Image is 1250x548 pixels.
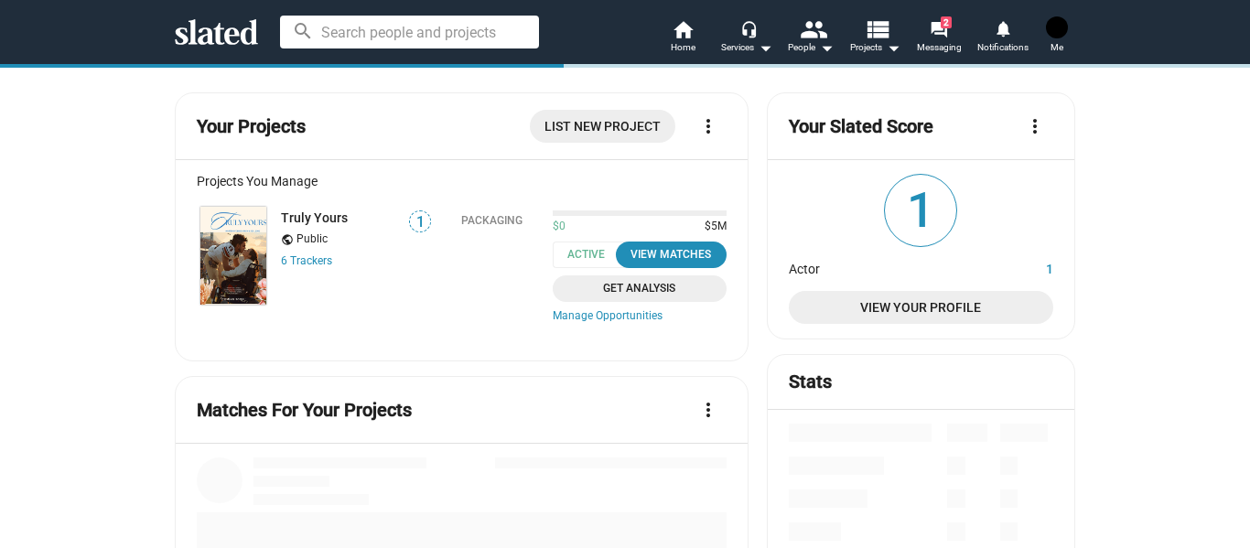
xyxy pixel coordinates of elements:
[885,175,956,246] span: 1
[280,16,539,48] input: Search people and projects
[930,20,947,38] mat-icon: forum
[672,18,694,40] mat-icon: home
[651,18,715,59] a: Home
[1046,16,1068,38] img: Jessica Frew
[971,18,1035,59] a: Notifications
[994,19,1011,37] mat-icon: notifications
[564,279,716,298] span: Get Analysis
[553,309,727,324] a: Manage Opportunities
[553,242,630,268] span: Active
[789,370,832,394] mat-card-title: Stats
[197,398,412,423] mat-card-title: Matches For Your Projects
[553,220,566,234] span: $0
[671,37,695,59] span: Home
[1024,115,1046,137] mat-icon: more_vert
[327,254,332,267] span: s
[843,18,907,59] button: Projects
[754,37,776,59] mat-icon: arrow_drop_down
[200,207,266,305] img: Truly Yours
[985,257,1053,276] dd: 1
[697,115,719,137] mat-icon: more_vert
[789,257,985,276] dt: Actor
[800,16,826,42] mat-icon: people
[721,37,772,59] div: Services
[788,37,834,59] div: People
[977,37,1029,59] span: Notifications
[864,16,890,42] mat-icon: view_list
[197,114,306,139] mat-card-title: Your Projects
[815,37,837,59] mat-icon: arrow_drop_down
[197,174,727,188] div: Projects You Manage
[461,214,523,227] div: Packaging
[740,20,757,37] mat-icon: headset_mic
[281,210,348,225] a: Truly Yours
[530,110,675,143] a: List New Project
[410,213,430,231] span: 1
[715,18,779,59] button: Services
[779,18,843,59] button: People
[1035,13,1079,60] button: Jessica FrewMe
[296,232,328,247] span: Public
[789,114,933,139] mat-card-title: Your Slated Score
[197,203,270,308] a: Truly Yours
[544,110,661,143] span: List New Project
[627,245,716,264] div: View Matches
[616,242,727,268] button: View Matches
[917,37,962,59] span: Messaging
[882,37,904,59] mat-icon: arrow_drop_down
[1051,37,1063,59] span: Me
[941,16,952,28] span: 2
[281,254,332,267] a: 6 Trackers
[697,220,727,234] span: $5M
[907,18,971,59] a: 2Messaging
[697,399,719,421] mat-icon: more_vert
[789,291,1053,324] a: View Your Profile
[553,275,727,302] a: Get Analysis
[803,291,1039,324] span: View Your Profile
[850,37,900,59] span: Projects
